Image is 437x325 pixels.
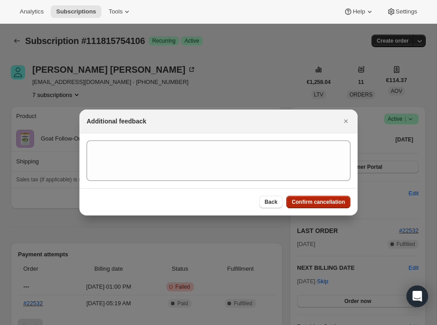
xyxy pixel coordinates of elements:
span: Tools [109,8,122,15]
button: Back [259,196,283,208]
button: Close [340,115,352,127]
h2: Additional feedback [87,117,146,126]
button: Settings [381,5,423,18]
div: Open Intercom Messenger [406,285,428,307]
span: Analytics [20,8,44,15]
button: Confirm cancellation [286,196,350,208]
span: Help [353,8,365,15]
button: Help [338,5,379,18]
button: Subscriptions [51,5,101,18]
button: Analytics [14,5,49,18]
span: Settings [396,8,417,15]
span: Back [265,198,278,206]
button: Tools [103,5,137,18]
span: Confirm cancellation [292,198,345,206]
span: Subscriptions [56,8,96,15]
